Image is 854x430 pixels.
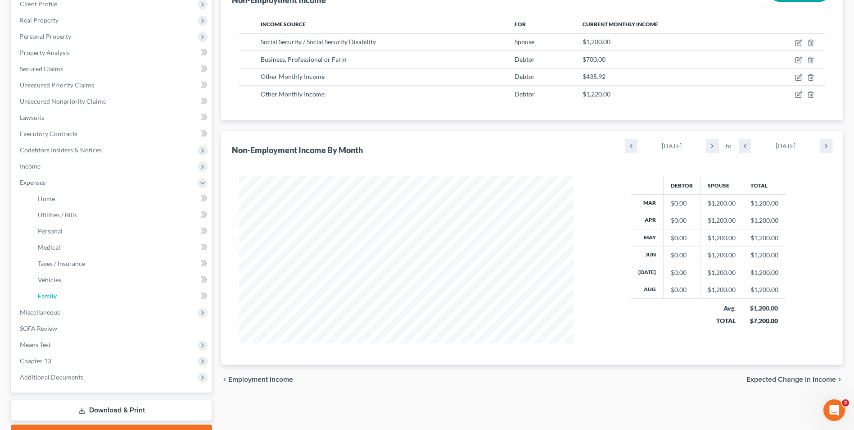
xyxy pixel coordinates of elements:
span: Means Test [20,341,51,348]
div: $0.00 [671,268,693,277]
span: For [515,21,526,27]
div: $1,200.00 [708,199,736,208]
th: Debtor [663,176,700,194]
td: $1,200.00 [743,229,786,247]
span: 2 [842,399,849,407]
th: [DATE] [631,264,664,281]
div: Non-Employment Income By Month [232,145,363,156]
th: May [631,229,664,247]
a: Utilities / Bills [31,207,212,223]
span: Current Monthly Income [583,21,658,27]
span: Secured Claims [20,65,63,73]
div: $1,200.00 [708,251,736,260]
a: Medical [31,239,212,256]
span: Chapter 13 [20,357,51,365]
span: $435.92 [583,73,605,80]
td: $1,200.00 [743,212,786,229]
span: Social Security / Social Security Disability [261,38,376,46]
th: Apr [631,212,664,229]
span: Income [20,162,41,170]
th: Mar [631,195,664,212]
span: Income Source [261,21,306,27]
div: $1,200.00 [708,268,736,277]
span: Vehicles [38,276,61,284]
i: chevron_right [820,139,832,153]
span: Business, Professional or Farm [261,55,347,63]
div: $7,200.00 [750,316,778,325]
span: Utilities / Bills [38,211,77,219]
span: Expected Change in Income [746,376,836,383]
span: Executory Contracts [20,130,77,137]
th: Jun [631,247,664,264]
span: Personal [38,227,63,235]
a: Vehicles [31,272,212,288]
a: Home [31,191,212,207]
span: Other Monthly Income [261,73,325,80]
div: $1,200.00 [708,233,736,242]
span: Taxes / Insurance [38,260,85,267]
span: $1,200.00 [583,38,610,46]
span: Debtor [515,55,535,63]
a: Taxes / Insurance [31,256,212,272]
span: $700.00 [583,55,605,63]
span: Spouse [515,38,534,46]
i: chevron_left [739,139,751,153]
span: Property Analysis [20,49,70,56]
span: $1,220.00 [583,90,610,98]
a: Personal [31,223,212,239]
a: Unsecured Nonpriority Claims [13,93,212,110]
div: $0.00 [671,199,693,208]
span: Employment Income [228,376,293,383]
div: $1,200.00 [708,285,736,294]
div: $0.00 [671,216,693,225]
span: Expenses [20,178,45,186]
span: Unsecured Nonpriority Claims [20,97,106,105]
th: Total [743,176,786,194]
span: Debtor [515,90,535,98]
a: Lawsuits [13,110,212,126]
span: Debtor [515,73,535,80]
div: $0.00 [671,233,693,242]
th: Spouse [700,176,743,194]
div: $0.00 [671,251,693,260]
div: $0.00 [671,285,693,294]
td: $1,200.00 [743,195,786,212]
span: Miscellaneous [20,308,60,316]
a: SOFA Review [13,320,212,337]
i: chevron_left [221,376,228,383]
span: Lawsuits [20,114,44,121]
span: SOFA Review [20,325,57,332]
div: [DATE] [637,139,706,153]
a: Executory Contracts [13,126,212,142]
div: $1,200.00 [708,216,736,225]
i: chevron_left [625,139,637,153]
span: Unsecured Priority Claims [20,81,94,89]
a: Unsecured Priority Claims [13,77,212,93]
div: Avg. [707,304,736,313]
div: [DATE] [751,139,820,153]
button: chevron_left Employment Income [221,376,293,383]
iframe: Intercom live chat [823,399,845,421]
span: Personal Property [20,32,71,40]
a: Property Analysis [13,45,212,61]
a: Family [31,288,212,304]
div: $1,200.00 [750,304,778,313]
i: chevron_right [836,376,843,383]
i: chevron_right [706,139,718,153]
button: Expected Change in Income chevron_right [746,376,843,383]
span: Family [38,292,57,300]
span: to [726,142,732,151]
span: Codebtors Insiders & Notices [20,146,102,154]
th: Aug [631,281,664,298]
td: $1,200.00 [743,247,786,264]
span: Real Property [20,16,59,24]
td: $1,200.00 [743,281,786,298]
span: Medical [38,243,60,251]
div: TOTAL [707,316,736,325]
span: Other Monthly Income [261,90,325,98]
span: Additional Documents [20,373,83,381]
a: Download & Print [11,400,212,421]
a: Secured Claims [13,61,212,77]
span: Home [38,195,55,202]
td: $1,200.00 [743,264,786,281]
